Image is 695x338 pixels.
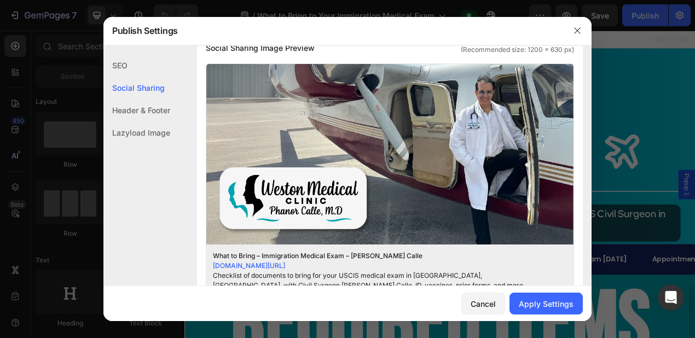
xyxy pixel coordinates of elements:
span: Social Sharing Image Preview [206,42,315,55]
div: Lazyload Image [103,121,170,144]
strong: Appointments Available [DATE] [2,288,143,300]
div: Checklist of documents to bring for your USCIS medical exam in [GEOGRAPHIC_DATA], [GEOGRAPHIC_DAT... [213,271,550,290]
div: Header & Footer [103,99,170,121]
div: Open Intercom Messenger [658,284,684,311]
div: Apply Settings [519,298,574,310]
strong: What to Bring to Your Immigration Medical Exam [20,110,427,199]
div: Cancel [471,298,496,310]
strong: Trusted by 1,000 patients [316,288,430,300]
div: SEO [103,54,170,77]
span: Popup 1 [640,183,651,212]
button: Apply Settings [509,293,583,314]
div: Social Sharing [103,77,170,99]
strong: 25+ Years of Experience [176,288,283,300]
span: (Recommended size: 1200 x 630 px) [461,45,574,55]
button: Cancel [461,293,505,314]
p: Use this checklist to prepare for a smooth appointment with [PERSON_NAME], USCIS Civil Surgeon in... [20,225,636,270]
a: [DOMAIN_NAME][URL] [213,261,285,270]
div: What to Bring – Immigration Medical Exam – [PERSON_NAME] Calle [213,251,550,261]
img: gempages_575347405747127122-a95348cb-5bf1-4ec0-b5a3-5df4e893ab4c.png [274,31,383,70]
div: Publish Settings [103,16,563,45]
strong: Book Your Exam [DATE] [463,288,568,300]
